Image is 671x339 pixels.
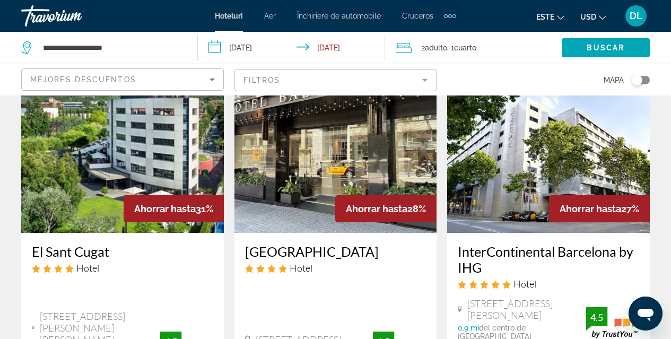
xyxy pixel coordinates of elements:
[346,203,407,214] span: Ahorrar hasta
[234,68,437,92] button: Filter
[630,10,642,21] font: DL
[580,9,606,24] button: Schimbați moneda
[32,262,213,274] div: 4 star Hotel
[629,297,663,331] iframe: Botón pentru a începe la ventana de mensajería
[124,195,224,222] div: 31%
[425,44,447,52] span: Adulto
[458,278,639,290] div: 5 star Hotel
[30,75,136,84] span: Mejores descuentos
[622,5,650,27] button: Meniu utilizator
[215,12,243,20] a: Hoteluri
[245,262,426,274] div: 4 star Hotel
[549,195,650,222] div: 27%
[536,9,564,24] button: Schimbați limba
[447,40,476,55] span: , 1
[513,278,536,290] span: Hotel
[586,307,639,338] img: trustyou-badge.svg
[536,13,554,21] font: este
[624,75,650,85] button: Toggle map
[21,2,127,30] a: Travorium
[604,73,624,88] span: Mapa
[458,324,479,332] span: 0.9 mi
[467,298,586,321] span: [STREET_ADDRESS][PERSON_NAME]
[560,203,621,214] span: Ahorrar hasta
[586,311,607,324] div: 4.5
[245,244,426,259] a: [GEOGRAPHIC_DATA]
[30,73,215,86] mat-select: Sort by
[402,12,433,20] a: Cruceros
[447,63,650,233] img: Hotel image
[444,7,456,24] button: Elemente de navigare suplimentare
[385,32,562,64] button: Travelers: 2 adults, 0 children
[32,244,213,259] a: El Sant Cugat
[580,13,596,21] font: USD
[198,32,385,64] button: Check-in date: Dec 16, 2025 Check-out date: Dec 18, 2025
[21,63,224,233] img: Hotel image
[134,203,196,214] span: Ahorrar hasta
[76,262,99,274] span: Hotel
[264,12,276,20] a: Aer
[587,44,624,52] span: Buscar
[454,44,476,52] span: Cuarto
[290,262,312,274] span: Hotel
[234,63,437,233] img: Hotel image
[335,195,437,222] div: 28%
[297,12,381,20] a: Închiriere de automobile
[421,40,447,55] span: 2
[562,38,650,57] button: Buscar
[458,244,639,275] a: InterContinental Barcelona by IHG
